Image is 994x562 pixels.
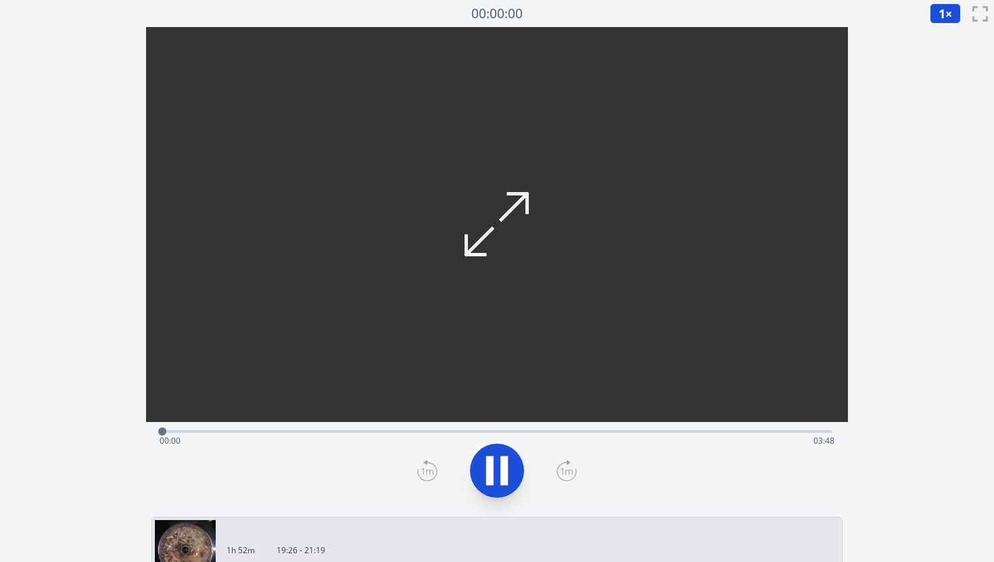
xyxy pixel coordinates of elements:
[471,4,523,24] a: 00:00:00
[930,3,961,24] button: 1×
[939,5,945,22] span: 1
[227,545,255,556] p: 1h 52m
[813,435,834,446] span: 03:48
[277,545,325,556] p: 19:26 - 21:19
